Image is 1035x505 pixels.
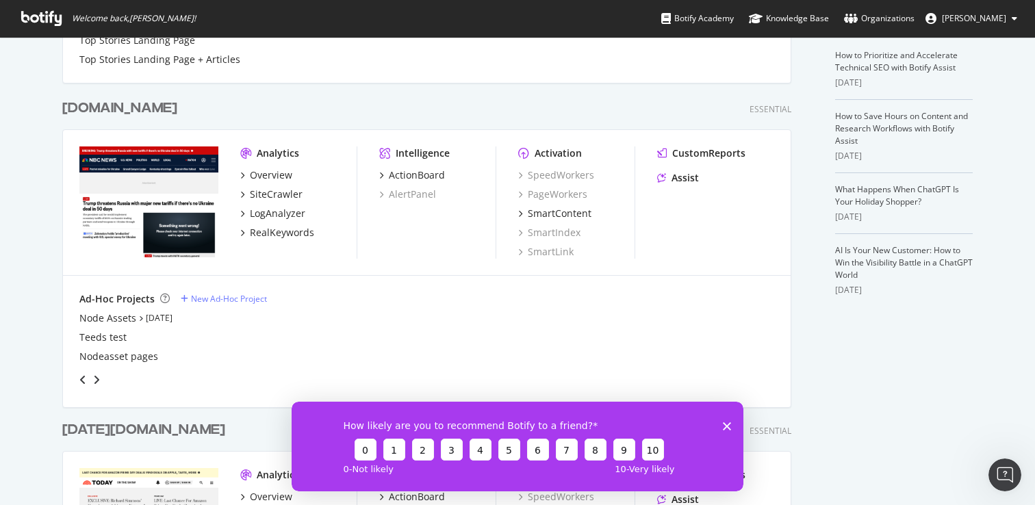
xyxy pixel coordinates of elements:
div: Ad-Hoc Projects [79,292,155,306]
div: CustomReports [672,146,745,160]
a: RealKeywords [240,226,314,239]
a: AlertPanel [379,187,436,201]
div: angle-left [74,369,92,391]
div: ActionBoard [389,168,445,182]
a: Overview [240,168,292,182]
span: Lisa Sumner [942,12,1006,24]
div: Knowledge Base [749,12,829,25]
div: SmartContent [528,207,591,220]
iframe: Survey from Botify [292,402,743,491]
div: [DOMAIN_NAME] [62,99,177,118]
div: Essential [750,425,791,437]
a: Nodeasset pages [79,350,158,363]
div: Essential [750,103,791,115]
div: Analytics [257,146,299,160]
a: Assist [657,171,699,185]
a: [DATE][DOMAIN_NAME] [62,420,231,440]
a: How to Prioritize and Accelerate Technical SEO with Botify Assist [835,49,958,73]
div: angle-right [92,373,101,387]
a: Node Assets [79,311,136,325]
a: Teeds test [79,331,127,344]
a: SpeedWorkers [518,490,594,504]
a: What Happens When ChatGPT Is Your Holiday Shopper? [835,183,959,207]
a: LogAnalyzer [240,207,305,220]
a: CustomReports [657,146,745,160]
div: SiteCrawler [250,187,303,201]
a: PageWorkers [518,187,587,201]
a: New Ad-Hoc Project [181,293,267,305]
a: SpeedWorkers [518,168,594,182]
a: How to Save Hours on Content and Research Workflows with Botify Assist [835,110,968,146]
div: [DATE] [835,150,973,162]
iframe: Intercom live chat [988,458,1021,491]
div: Analytics [257,468,299,482]
div: Assist [672,171,699,185]
img: nbcnews.com [79,146,218,257]
div: Overview [250,168,292,182]
div: [DATE][DOMAIN_NAME] [62,420,225,440]
a: ActionBoard [379,168,445,182]
div: Intelligence [396,146,450,160]
a: SmartContent [518,207,591,220]
span: Welcome back, [PERSON_NAME] ! [72,13,196,24]
a: SmartLink [518,245,574,259]
a: SiteCrawler [240,187,303,201]
div: [DATE] [835,211,973,223]
div: [DATE] [835,284,973,296]
button: [PERSON_NAME] [915,8,1028,29]
a: Top Stories Landing Page [79,34,195,47]
a: AI Is Your New Customer: How to Win the Visibility Battle in a ChatGPT World [835,244,973,281]
div: Botify Academy [661,12,734,25]
a: Top Stories Landing Page + Articles [79,53,240,66]
div: [DATE] [835,77,973,89]
a: ActionBoard [379,490,445,504]
a: SmartIndex [518,226,580,239]
div: LogAnalyzer [250,207,305,220]
div: Activation [535,146,582,160]
div: New Ad-Hoc Project [191,293,267,305]
div: Overview [250,490,292,504]
a: [DATE] [146,312,172,324]
a: Overview [240,490,292,504]
div: Organizations [844,12,915,25]
div: RealKeywords [250,226,314,239]
a: [DOMAIN_NAME] [62,99,183,118]
div: ActionBoard [389,490,445,504]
